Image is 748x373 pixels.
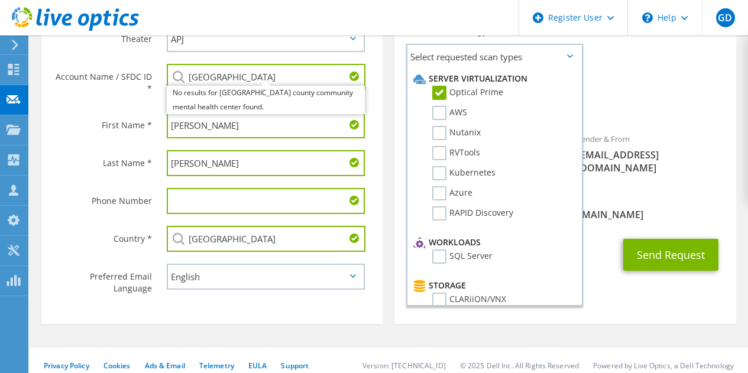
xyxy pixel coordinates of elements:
span: GD [716,8,735,27]
div: To [394,127,565,180]
label: Account Name / SFDC ID * [53,64,152,95]
div: No results for [GEOGRAPHIC_DATA] county community mental health center found. [167,86,365,114]
label: Azure [432,186,472,200]
label: Country * [53,226,152,245]
li: Workloads [410,235,575,249]
li: Server Virtualization [410,72,575,86]
label: Preferred Email Language [53,264,152,294]
a: Telemetry [199,361,234,371]
svg: \n [642,12,653,23]
label: AWS [432,106,467,120]
a: Cookies [103,361,131,371]
label: Kubernetes [432,166,496,180]
span: Select requested scan types [407,45,581,69]
a: Ads & Email [145,361,185,371]
button: Send Request [623,239,718,271]
label: Phone Number [53,188,152,207]
div: CC & Reply To [394,186,736,227]
li: Version: [TECHNICAL_ID] [362,361,446,371]
a: Privacy Policy [44,361,89,371]
li: © 2025 Dell Inc. All Rights Reserved [460,361,579,371]
label: RVTools [432,146,480,160]
label: Nutanix [432,126,481,140]
label: CLARiiON/VNX [432,293,506,307]
label: Optical Prime [432,86,503,100]
div: Sender & From [565,127,736,180]
label: First Name * [53,112,152,131]
li: Storage [410,278,575,293]
label: SQL Server [432,249,493,264]
label: Last Name * [53,150,152,169]
label: RAPID Discovery [432,206,513,220]
a: Support [281,361,309,371]
a: EULA [248,361,267,371]
span: [EMAIL_ADDRESS][DOMAIN_NAME] [577,148,724,174]
li: Powered by Live Optics, a Dell Technology [593,361,734,371]
div: Requested Collections [394,73,736,121]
